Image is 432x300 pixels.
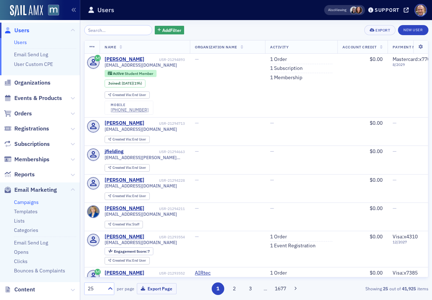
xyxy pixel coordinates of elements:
a: Categories [14,227,38,233]
div: mobile [111,103,149,107]
span: — [195,205,199,211]
div: [PERSON_NAME] [105,234,144,240]
div: 7 [114,249,150,253]
div: [PERSON_NAME] [105,177,144,184]
a: 1 Membership [270,75,302,81]
h1: Users [97,6,114,14]
a: Email Send Log [14,239,48,246]
a: jfielding [105,148,124,155]
span: [EMAIL_ADDRESS][DOMAIN_NAME] [105,62,177,68]
div: (19h) [122,81,142,86]
button: 3 [244,282,257,295]
span: — [270,148,274,154]
div: Support [375,7,399,13]
span: — [195,120,199,126]
label: per page [117,285,134,292]
div: Created Via: Staff [105,221,143,228]
input: Search… [84,25,153,35]
span: — [195,56,199,62]
span: [EMAIL_ADDRESS][DOMAIN_NAME] [105,183,177,189]
span: Viewing [328,8,346,13]
a: Email Marketing [4,186,57,194]
div: Staff [112,223,140,227]
a: Templates [14,208,38,215]
a: New User [398,25,428,35]
div: [PERSON_NAME] [105,120,144,127]
span: Orders [14,110,32,118]
span: [EMAIL_ADDRESS][PERSON_NAME][DOMAIN_NAME] [105,155,185,160]
a: 1 Order [270,270,287,276]
button: 1 [212,282,224,295]
span: [EMAIL_ADDRESS][DOMAIN_NAME] [105,240,177,245]
a: Clicks [14,258,28,265]
span: Student Member [125,71,153,76]
a: 1 Subscription [270,65,303,72]
a: Registrations [4,125,49,133]
a: Email Send Log [14,51,48,58]
img: SailAMX [10,5,43,16]
div: USR-21294663 [125,149,185,154]
div: Created Via: End User [105,136,150,143]
span: Visa : x7385 [393,270,418,276]
div: End User [112,93,147,97]
span: Account Credit [342,44,376,49]
div: End User [112,166,147,170]
span: Add Filter [162,27,181,33]
strong: 25 [382,285,389,292]
span: Content [14,286,35,294]
div: Engagement Score: 7 [105,247,153,255]
div: Created Via: End User [105,257,150,265]
a: [PERSON_NAME] [105,56,144,63]
div: End User [112,194,147,198]
div: Created Via: End User [105,164,150,172]
a: 1 Order [270,234,287,240]
span: $0.00 [370,56,383,62]
button: Export Page [137,283,177,294]
a: Content [4,286,35,294]
span: Subscriptions [14,140,50,148]
span: Memberships [14,156,49,163]
span: $0.00 [370,270,383,276]
span: Joined : [108,81,122,86]
span: $0.00 [370,120,383,126]
div: USR-21293554 [146,235,185,239]
a: Users [14,39,27,46]
span: $0.00 [370,177,383,183]
a: Opens [14,249,29,255]
div: Export [375,28,390,32]
span: Organizations [14,79,51,87]
span: Created Via : [112,92,133,97]
div: Showing out of items [318,285,428,292]
span: Name [105,44,116,49]
span: Registrations [14,125,49,133]
span: — [195,148,199,154]
span: AIRtec (Hollywood, MD) [195,270,260,282]
a: [PHONE_NUMBER] [111,107,149,113]
button: 1677 [274,282,287,295]
div: USR-21293552 [146,271,185,276]
span: Engagement Score : [114,249,148,254]
span: [DATE] [122,81,133,86]
span: Created Via : [112,165,133,170]
span: Events & Products [14,94,62,102]
a: 1 Event Registration [270,243,316,249]
span: $0.00 [370,205,383,211]
div: Created Via: End User [105,91,150,99]
div: Created Via: End User [105,192,150,200]
div: [PERSON_NAME] [105,270,144,276]
div: Joined: 2025-09-03 00:00:00 [105,80,145,87]
span: — [270,177,274,183]
span: Email Marketing [14,186,57,194]
a: Active Student Member [108,71,153,76]
div: [PERSON_NAME] [105,205,144,212]
a: Organizations [4,79,51,87]
span: $0.00 [370,233,383,240]
span: Created Via : [112,137,133,142]
button: AddFilter [155,26,184,35]
a: Memberships [4,156,49,163]
a: Users [4,27,29,34]
a: User Custom CPE [14,61,53,67]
